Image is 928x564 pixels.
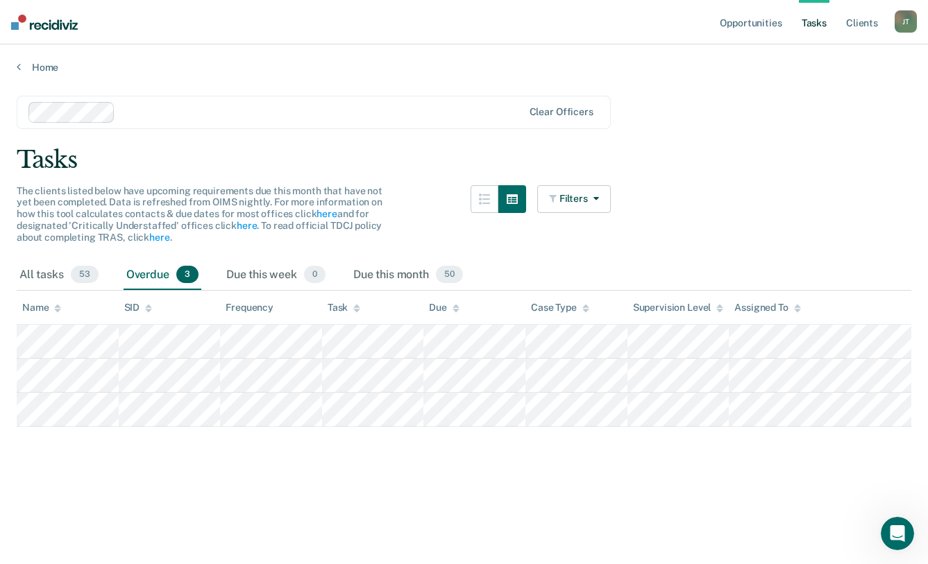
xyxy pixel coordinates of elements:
div: Due [429,302,459,314]
div: SID [124,302,153,314]
span: 0 [304,266,326,284]
button: JT [895,10,917,33]
span: 50 [436,266,463,284]
div: Frequency [226,302,273,314]
span: 53 [71,266,99,284]
a: Home [17,61,911,74]
button: Filters [537,185,611,213]
div: Tasks [17,146,911,174]
iframe: Intercom live chat [881,517,914,550]
span: The clients listed below have upcoming requirements due this month that have not yet been complet... [17,185,382,243]
div: Clear officers [530,106,593,118]
div: Due this month50 [351,260,466,291]
img: Recidiviz [11,15,78,30]
div: Due this week0 [223,260,328,291]
div: Assigned To [734,302,800,314]
div: All tasks53 [17,260,101,291]
div: Supervision Level [633,302,724,314]
div: Task [328,302,360,314]
a: here [149,232,169,243]
div: Overdue3 [124,260,201,291]
a: here [237,220,257,231]
a: here [317,208,337,219]
div: J T [895,10,917,33]
div: Name [22,302,61,314]
span: 3 [176,266,199,284]
div: Case Type [531,302,589,314]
